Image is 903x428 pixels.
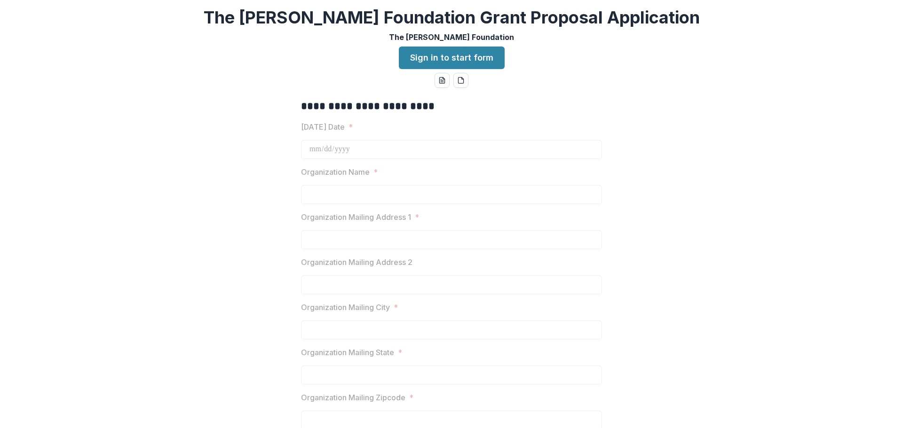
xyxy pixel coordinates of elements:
[389,31,514,43] p: The [PERSON_NAME] Foundation
[301,347,394,358] p: Organization Mailing State
[204,8,700,28] h2: The [PERSON_NAME] Foundation Grant Proposal Application
[301,211,411,223] p: Organization Mailing Address 1
[301,302,390,313] p: Organization Mailing City
[435,73,450,88] button: word-download
[301,121,345,132] p: [DATE] Date
[301,257,412,268] p: Organization Mailing Address 2
[399,47,505,69] a: Sign in to start form
[301,166,370,178] p: Organization Name
[301,392,405,403] p: Organization Mailing Zipcode
[453,73,468,88] button: pdf-download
